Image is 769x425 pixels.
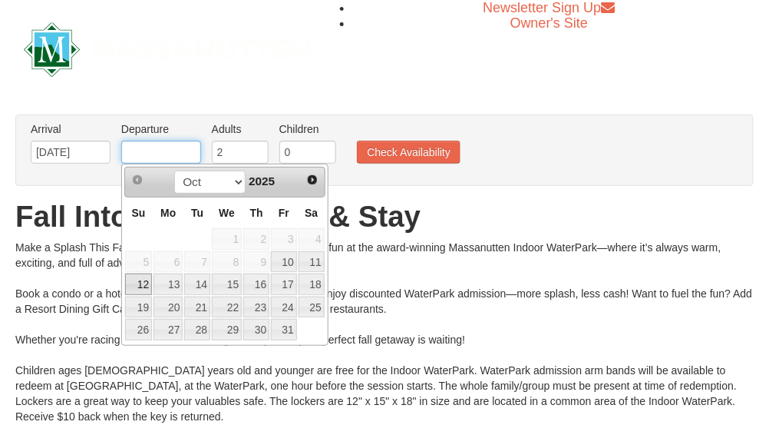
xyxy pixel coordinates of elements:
[249,174,275,188] span: 2025
[183,318,211,341] td: available
[31,121,111,137] label: Arrival
[305,207,318,219] span: Saturday
[153,296,183,319] td: available
[271,297,297,318] a: 24
[125,297,152,318] a: 19
[243,297,269,318] a: 23
[125,319,152,340] a: 26
[243,228,269,250] span: 2
[298,251,325,274] td: available
[132,207,146,219] span: Sunday
[184,297,210,318] a: 21
[211,273,243,296] td: available
[243,251,270,274] td: available
[153,273,183,296] td: available
[15,201,754,232] h1: Fall Into Fun – Splash & Stay
[270,227,298,251] td: unAvailable
[279,121,336,137] label: Children
[124,318,153,341] td: available
[125,274,152,295] a: 12
[153,319,183,340] a: 27
[183,296,211,319] td: available
[212,228,242,250] span: 1
[212,297,242,318] a: 22
[271,228,297,250] span: 3
[270,296,298,319] td: available
[153,274,183,295] a: 13
[510,15,588,31] a: Owner's Site
[357,141,460,164] button: Check Availability
[211,318,243,341] td: available
[219,207,235,219] span: Wednesday
[212,121,269,137] label: Adults
[279,207,289,219] span: Friday
[212,251,242,273] span: 8
[299,297,325,318] a: 25
[250,207,263,219] span: Thursday
[212,319,242,340] a: 29
[271,274,297,295] a: 17
[124,296,153,319] td: available
[127,169,148,191] a: Prev
[124,273,153,296] td: available
[302,169,323,191] a: Next
[270,273,298,296] td: available
[211,296,243,319] td: available
[306,174,318,186] span: Next
[153,318,183,341] td: available
[24,22,311,77] img: Massanutten Resort Logo
[299,228,325,250] span: 4
[243,227,270,251] td: unAvailable
[184,251,210,273] span: 7
[153,251,183,274] td: unAvailable
[184,319,210,340] a: 28
[271,251,297,273] a: 10
[243,296,270,319] td: available
[212,274,242,295] a: 15
[299,251,325,273] a: 11
[299,274,325,295] a: 18
[243,274,269,295] a: 16
[184,274,210,295] a: 14
[160,207,176,219] span: Monday
[243,319,269,340] a: 30
[183,251,211,274] td: unAvailable
[271,319,297,340] a: 31
[131,174,144,186] span: Prev
[298,296,325,319] td: available
[243,251,269,273] span: 9
[153,251,183,273] span: 6
[270,251,298,274] td: available
[24,29,311,65] a: Massanutten Resort
[153,297,183,318] a: 20
[125,251,152,273] span: 5
[211,227,243,251] td: unAvailable
[243,273,270,296] td: available
[124,251,153,274] td: unAvailable
[243,318,270,341] td: available
[211,251,243,274] td: unAvailable
[183,273,211,296] td: available
[298,273,325,296] td: available
[270,318,298,341] td: available
[191,207,203,219] span: Tuesday
[298,227,325,251] td: unAvailable
[121,121,201,137] label: Departure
